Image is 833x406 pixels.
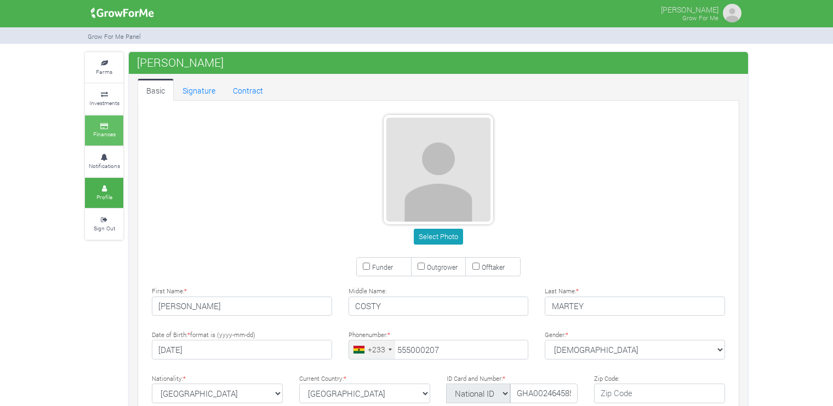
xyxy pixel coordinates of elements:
small: Offtaker [482,263,505,271]
p: [PERSON_NAME] [661,2,718,15]
div: Ghana (Gaana): +233 [349,340,395,359]
label: Last Name: [545,287,579,296]
a: Contract [224,79,272,101]
img: growforme image [721,2,743,24]
button: Select Photo [414,229,463,245]
label: Phonenumber: [349,330,390,340]
label: Nationality: [152,374,186,384]
label: Zip Code: [594,374,619,384]
small: Grow For Me [682,14,718,22]
input: Funder [363,263,370,270]
label: Date of Birth: format is (yyyy-mm-dd) [152,330,255,340]
a: Basic [138,79,174,101]
label: ID Card and Number: [447,374,505,384]
label: Gender: [545,330,568,340]
small: Profile [96,193,112,201]
small: Notifications [89,162,120,170]
input: ID Number [510,384,578,403]
a: Farms [85,53,123,83]
input: Phone Number [349,340,529,359]
a: Notifications [85,147,123,177]
small: Funder [372,263,393,271]
a: Investments [85,84,123,114]
small: Outgrower [427,263,458,271]
input: First Name [152,297,332,316]
small: Grow For Me Panel [88,32,141,40]
small: Finances [93,130,116,138]
label: Middle Name: [349,287,386,296]
small: Farms [96,68,112,76]
input: Outgrower [418,263,425,270]
a: Profile [85,178,123,208]
a: Signature [174,79,224,101]
img: growforme image [87,2,158,24]
a: Finances [85,115,123,146]
a: Sign Out [85,209,123,239]
input: Offtaker [472,263,480,270]
div: +233 [368,344,385,355]
input: Type Date of Birth (YYYY-MM-DD) [152,340,332,359]
small: Investments [89,99,119,107]
input: Middle Name [349,297,529,316]
input: Zip Code [594,384,725,403]
input: Last Name [545,297,725,316]
small: Sign Out [94,224,115,232]
label: Current Country: [299,374,346,384]
label: First Name: [152,287,187,296]
span: [PERSON_NAME] [134,51,226,73]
